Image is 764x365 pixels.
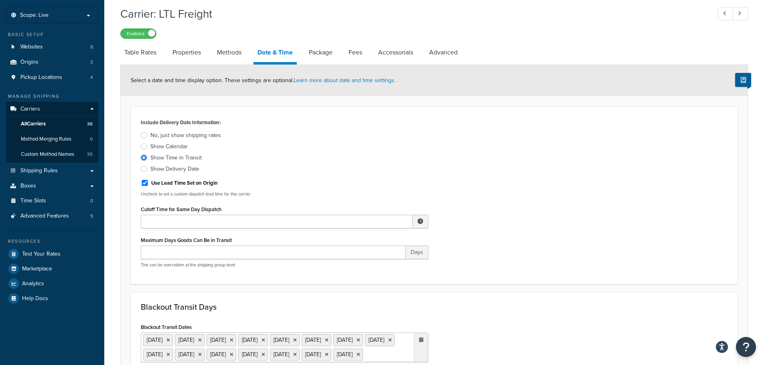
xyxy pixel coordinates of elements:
a: Properties [168,43,205,62]
span: 35 [87,151,93,158]
li: [DATE] [302,334,331,346]
a: Accessorials [374,43,417,62]
li: [DATE] [333,349,363,361]
span: Days [406,246,428,259]
span: 9 [90,213,93,220]
span: Method Merging Rules [21,136,71,143]
div: Show Time in Transit [150,154,202,162]
span: 0 [90,198,93,204]
span: Websites [20,44,43,50]
span: 0 [90,136,93,143]
span: Marketplace [22,266,52,272]
div: Basic Setup [6,31,98,38]
a: Advanced [425,43,462,62]
div: No, just show shipping rates [150,131,221,139]
label: Blackout Transit Dates [141,324,192,330]
a: Analytics [6,276,98,291]
button: Show Help Docs [735,73,751,87]
span: Scope: Live [20,12,49,19]
li: Websites [6,40,98,54]
span: 8 [90,44,93,50]
li: [DATE] [302,349,331,361]
span: Shipping Rules [20,167,58,174]
label: Cutoff Time for Same Day Dispatch [141,206,221,212]
li: Pickup Locations [6,70,98,85]
span: Select a date and time display option. These settings are optional. [131,76,395,85]
a: Marketplace [6,262,98,276]
a: Custom Method Names35 [6,147,98,162]
li: [DATE] [333,334,363,346]
span: 36 [87,121,93,127]
li: [DATE] [207,334,236,346]
h1: Carrier: LTL Freight [120,6,703,22]
a: Next Record [733,7,748,20]
li: [DATE] [175,349,205,361]
span: Time Slots [20,198,46,204]
span: Origins [20,59,39,66]
span: Carriers [20,106,40,113]
li: [DATE] [175,334,205,346]
a: Learn more about date and time settings. [294,76,395,85]
div: Manage Shipping [6,93,98,100]
a: Test Your Rates [6,247,98,261]
li: [DATE] [270,334,300,346]
li: [DATE] [238,349,268,361]
p: Uncheck to set a custom dispatch lead time for this carrier [141,191,428,197]
a: Boxes [6,179,98,194]
span: Boxes [20,183,36,190]
a: Table Rates [120,43,160,62]
a: Package [305,43,336,62]
a: Fees [345,43,366,62]
a: Help Docs [6,291,98,306]
a: Carriers [6,102,98,117]
label: Use Lead Time Set on Origin [151,179,218,187]
li: Method Merging Rules [6,132,98,147]
span: Advanced Features [20,213,69,220]
span: 4 [90,74,93,81]
div: Show Delivery Date [150,165,199,173]
li: [DATE] [365,334,395,346]
span: Test Your Rates [22,251,61,258]
h3: Blackout Transit Days [141,302,728,311]
div: Resources [6,238,98,245]
a: Method Merging Rules0 [6,132,98,147]
li: Time Slots [6,194,98,208]
li: Advanced Features [6,209,98,224]
span: Help Docs [22,295,48,302]
span: All Carriers [21,121,46,127]
a: Previous Record [718,7,734,20]
li: [DATE] [238,334,268,346]
li: Origins [6,55,98,70]
li: Custom Method Names [6,147,98,162]
label: Maximum Days Goods Can Be in Transit [141,237,232,243]
span: Custom Method Names [21,151,74,158]
div: Show Calendar [150,143,188,151]
p: This can be overridden at the shipping group level [141,262,428,268]
a: Origins3 [6,55,98,70]
label: Enabled [121,29,156,38]
a: Websites8 [6,40,98,54]
button: Open Resource Center [736,337,756,357]
li: [DATE] [143,349,173,361]
li: [DATE] [207,349,236,361]
span: Pickup Locations [20,74,62,81]
span: 3 [90,59,93,66]
a: AllCarriers36 [6,117,98,131]
span: Analytics [22,280,44,287]
li: [DATE] [270,349,300,361]
a: Pickup Locations4 [6,70,98,85]
a: Shipping Rules [6,163,98,178]
a: Time Slots0 [6,194,98,208]
li: Carriers [6,102,98,163]
a: Advanced Features9 [6,209,98,224]
a: Date & Time [253,43,297,65]
label: Include Delivery Date Information: [141,117,221,128]
li: [DATE] [143,334,173,346]
a: Methods [213,43,245,62]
